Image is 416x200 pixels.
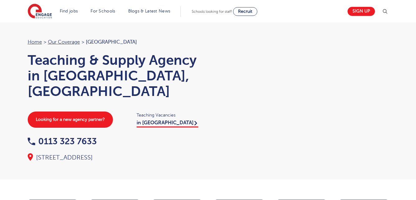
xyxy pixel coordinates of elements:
a: Looking for a new agency partner? [28,112,113,128]
span: Teaching Vacancies [137,112,202,119]
img: Engage Education [28,4,52,19]
a: Sign up [348,7,375,16]
nav: breadcrumb [28,38,202,46]
div: [STREET_ADDRESS] [28,153,202,162]
a: Our coverage [48,39,80,45]
span: [GEOGRAPHIC_DATA] [86,39,137,45]
span: Schools looking for staff [192,9,232,14]
a: in [GEOGRAPHIC_DATA] [137,120,198,127]
a: Find jobs [60,9,78,13]
a: Blogs & Latest News [128,9,171,13]
a: For Schools [91,9,115,13]
span: Recruit [238,9,252,14]
a: Home [28,39,42,45]
h1: Teaching & Supply Agency in [GEOGRAPHIC_DATA], [GEOGRAPHIC_DATA] [28,52,202,99]
a: 0113 323 7633 [28,136,97,146]
span: > [82,39,84,45]
span: > [44,39,46,45]
a: Recruit [233,7,257,16]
